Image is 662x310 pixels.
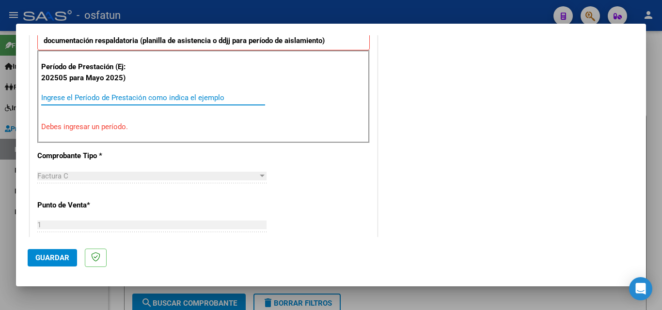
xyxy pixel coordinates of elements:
div: Open Intercom Messenger [629,277,652,300]
p: Debes ingresar un período. [41,121,366,133]
p: Período de Prestación (Ej: 202505 para Mayo 2025) [41,61,139,83]
button: Guardar [28,249,77,266]
span: Guardar [35,253,69,262]
p: Comprobante Tipo * [37,150,137,162]
p: Punto de Venta [37,200,137,211]
strong: Luego de guardar debe preaprobar la factura asociandola a un legajo de integración y subir la doc... [44,25,347,45]
span: Factura C [37,172,68,180]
